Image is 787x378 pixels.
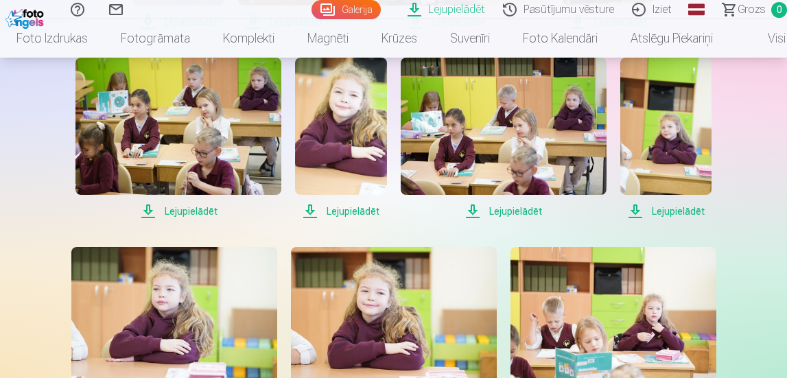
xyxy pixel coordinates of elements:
[434,19,506,58] a: Suvenīri
[620,203,712,220] span: Lejupielādēt
[771,2,787,18] span: 0
[506,19,614,58] a: Foto kalendāri
[401,58,607,220] a: Lejupielādēt
[5,5,47,29] img: /fa1
[295,203,386,220] span: Lejupielādēt
[401,203,607,220] span: Lejupielādēt
[104,19,207,58] a: Fotogrāmata
[614,19,729,58] a: Atslēgu piekariņi
[75,203,281,220] span: Lejupielādēt
[620,58,712,220] a: Lejupielādēt
[365,19,434,58] a: Krūzes
[291,19,365,58] a: Magnēti
[738,1,766,18] span: Grozs
[295,58,386,220] a: Lejupielādēt
[75,58,281,220] a: Lejupielādēt
[207,19,291,58] a: Komplekti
